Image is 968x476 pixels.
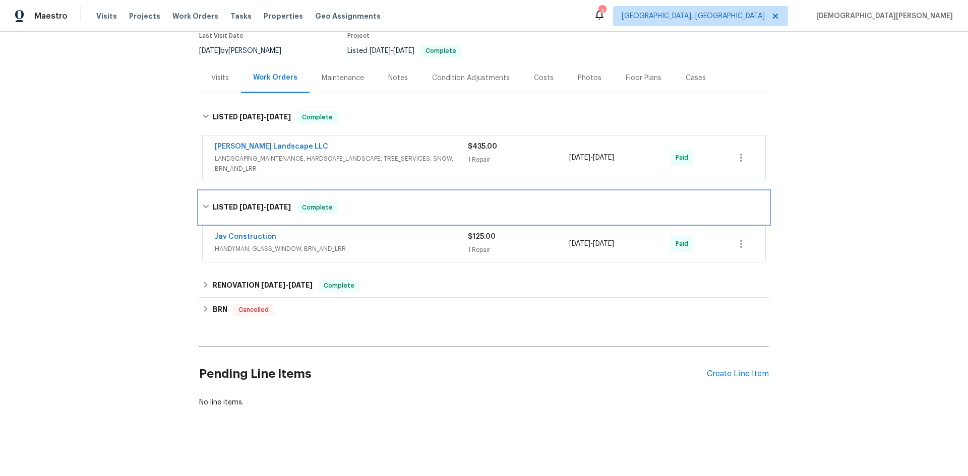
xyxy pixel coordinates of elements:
span: [DATE] [593,240,614,247]
span: [GEOGRAPHIC_DATA], [GEOGRAPHIC_DATA] [622,11,765,21]
span: [DATE] [569,154,590,161]
span: Paid [676,153,692,163]
div: Create Line Item [707,369,769,379]
span: Paid [676,239,692,249]
span: [DATE] [267,203,291,211]
h6: LISTED [213,111,291,123]
span: [DATE] [239,113,264,120]
div: Photos [578,73,601,83]
span: [DATE] [370,47,391,54]
h2: Pending Line Items [199,351,707,397]
span: Project [347,33,370,39]
span: Tasks [230,13,252,20]
div: LISTED [DATE]-[DATE]Complete [199,191,769,224]
span: LANDSCAPING_MAINTENANCE, HARDSCAPE_LANDSCAPE, TREE_SERVICES, SNOW, BRN_AND_LRR [215,154,468,174]
div: LISTED [DATE]-[DATE]Complete [199,101,769,133]
span: Listed [347,47,461,54]
div: Costs [534,73,554,83]
span: $125.00 [468,233,496,240]
span: $435.00 [468,143,497,150]
span: [DATE] [393,47,414,54]
span: - [239,113,291,120]
span: - [370,47,414,54]
span: [DATE] [569,240,590,247]
a: [PERSON_NAME] Landscape LLC [215,143,328,150]
h6: LISTED [213,201,291,214]
span: Cancelled [234,305,273,315]
span: Visits [96,11,117,21]
span: [DATE] [267,113,291,120]
span: Complete [320,281,358,291]
div: Visits [211,73,229,83]
div: Condition Adjustments [432,73,510,83]
div: Floor Plans [626,73,661,83]
span: [DATE] [288,282,313,289]
span: [DEMOGRAPHIC_DATA][PERSON_NAME] [812,11,953,21]
span: - [261,282,313,289]
span: Work Orders [172,11,218,21]
div: 1 Repair [468,245,569,255]
span: Complete [421,48,460,54]
div: by [PERSON_NAME] [199,45,293,57]
span: Maestro [34,11,68,21]
span: Projects [129,11,160,21]
span: [DATE] [261,282,285,289]
span: Properties [264,11,303,21]
div: Notes [388,73,408,83]
div: BRN Cancelled [199,298,769,322]
span: - [239,203,291,211]
div: Maintenance [322,73,364,83]
div: 3 [598,6,606,16]
div: 1 Repair [468,155,569,165]
a: Jav Construction [215,233,276,240]
span: - [569,239,614,249]
span: Complete [298,202,337,213]
span: Last Visit Date [199,33,244,39]
div: Cases [686,73,706,83]
span: [DATE] [199,47,220,54]
span: HANDYMAN, GLASS_WINDOW, BRN_AND_LRR [215,244,468,254]
span: - [569,153,614,163]
div: RENOVATION [DATE]-[DATE]Complete [199,274,769,298]
div: No line items. [199,397,769,407]
span: [DATE] [593,154,614,161]
span: [DATE] [239,203,264,211]
span: Complete [298,112,337,122]
span: Geo Assignments [315,11,381,21]
h6: BRN [213,304,227,316]
h6: RENOVATION [213,280,313,292]
div: Work Orders [253,73,297,83]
